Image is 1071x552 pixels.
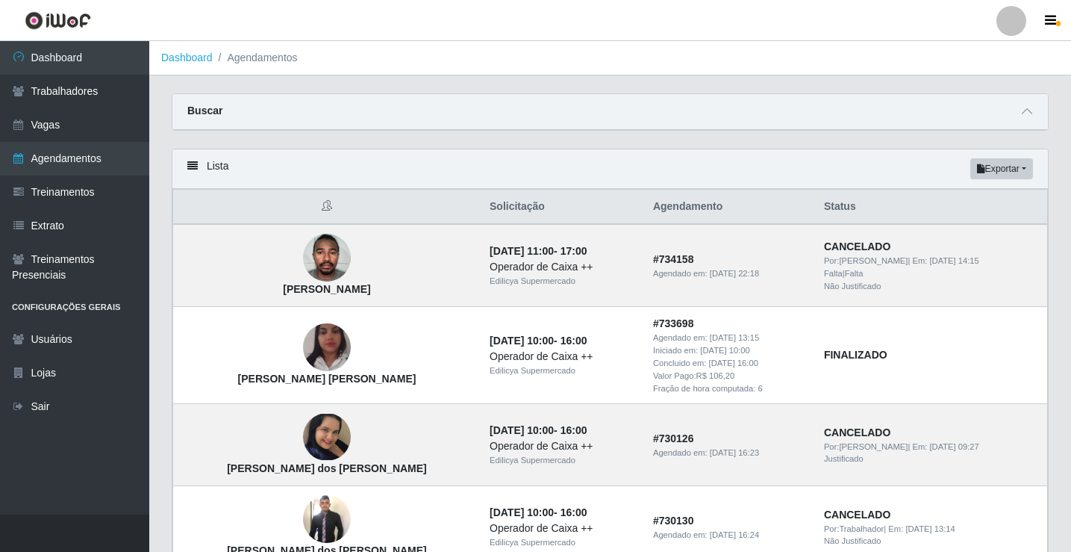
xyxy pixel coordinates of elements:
[710,448,759,457] time: [DATE] 16:23
[303,306,351,391] img: Arline Anacleto Alexandre
[227,462,427,474] strong: [PERSON_NAME] dos [PERSON_NAME]
[824,441,1038,453] div: | Em:
[824,427,890,438] strong: CANCELADO
[929,442,978,451] time: [DATE] 09:27
[653,357,806,370] div: Concluido em:
[653,447,806,459] div: Agendado em:
[824,442,908,451] span: Por: [PERSON_NAME]
[929,256,978,265] time: [DATE] 14:15
[824,256,908,265] span: Por: [PERSON_NAME]
[490,349,635,365] div: Operador de Caixa ++
[644,190,815,225] th: Agendamento
[561,424,587,436] time: 16:00
[653,529,806,542] div: Agendado em:
[561,506,587,518] time: 16:00
[490,424,554,436] time: [DATE] 10:00
[824,535,1038,548] div: Não Justificado
[710,269,759,278] time: [DATE] 22:18
[653,382,806,395] div: Fração de hora computada: 6
[970,158,1033,179] button: Exportar
[481,190,644,225] th: Solicitação
[709,359,758,368] time: [DATE] 16:00
[561,335,587,347] time: 16:00
[25,11,91,30] img: CoreUI Logo
[490,275,635,288] div: Edilicya Supermercado
[213,50,298,66] li: Agendamentos
[710,530,759,539] time: [DATE] 16:24
[283,283,370,295] strong: [PERSON_NAME]
[824,509,890,521] strong: CANCELADO
[490,521,635,536] div: Operador de Caixa ++
[303,414,351,460] img: Shirlayne Venâncio dos Santos
[172,149,1048,189] div: Lista
[490,245,554,257] time: [DATE] 11:00
[815,190,1048,225] th: Status
[490,438,635,454] div: Operador de Caixa ++
[238,373,416,385] strong: [PERSON_NAME] [PERSON_NAME]
[490,335,587,347] strong: -
[561,245,587,257] time: 17:00
[824,349,887,361] strong: FINALIZADO
[824,269,843,278] span: Falta
[824,523,1038,536] div: | Em:
[653,317,694,329] strong: # 733698
[490,506,587,518] strong: -
[653,267,806,280] div: Agendado em:
[824,280,1038,293] div: Não Justificado
[303,494,351,545] img: Edvaldo Pereira dos Santos
[824,267,1038,280] div: | Falta
[824,524,884,533] span: Por: Trabalhador
[490,365,635,377] div: Edilicya Supermercado
[490,245,587,257] strong: -
[824,453,1038,465] div: Justificado
[490,454,635,467] div: Edilicya Supermercado
[653,253,694,265] strong: # 734158
[490,259,635,275] div: Operador de Caixa ++
[149,41,1071,75] nav: breadcrumb
[653,432,694,444] strong: # 730126
[490,536,635,549] div: Edilicya Supermercado
[710,333,759,342] time: [DATE] 13:15
[653,515,694,527] strong: # 730130
[824,255,1038,267] div: | Em:
[161,52,213,63] a: Dashboard
[653,370,806,382] div: Valor Pago: R$ 106,20
[490,335,554,347] time: [DATE] 10:00
[490,424,587,436] strong: -
[490,506,554,518] time: [DATE] 10:00
[187,105,222,117] strong: Buscar
[653,332,806,344] div: Agendado em:
[905,524,955,533] time: [DATE] 13:14
[700,346,749,355] time: [DATE] 10:00
[303,226,351,290] img: Lailson Vicente da Silva
[653,344,806,357] div: Iniciado em:
[824,241,890,252] strong: CANCELADO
